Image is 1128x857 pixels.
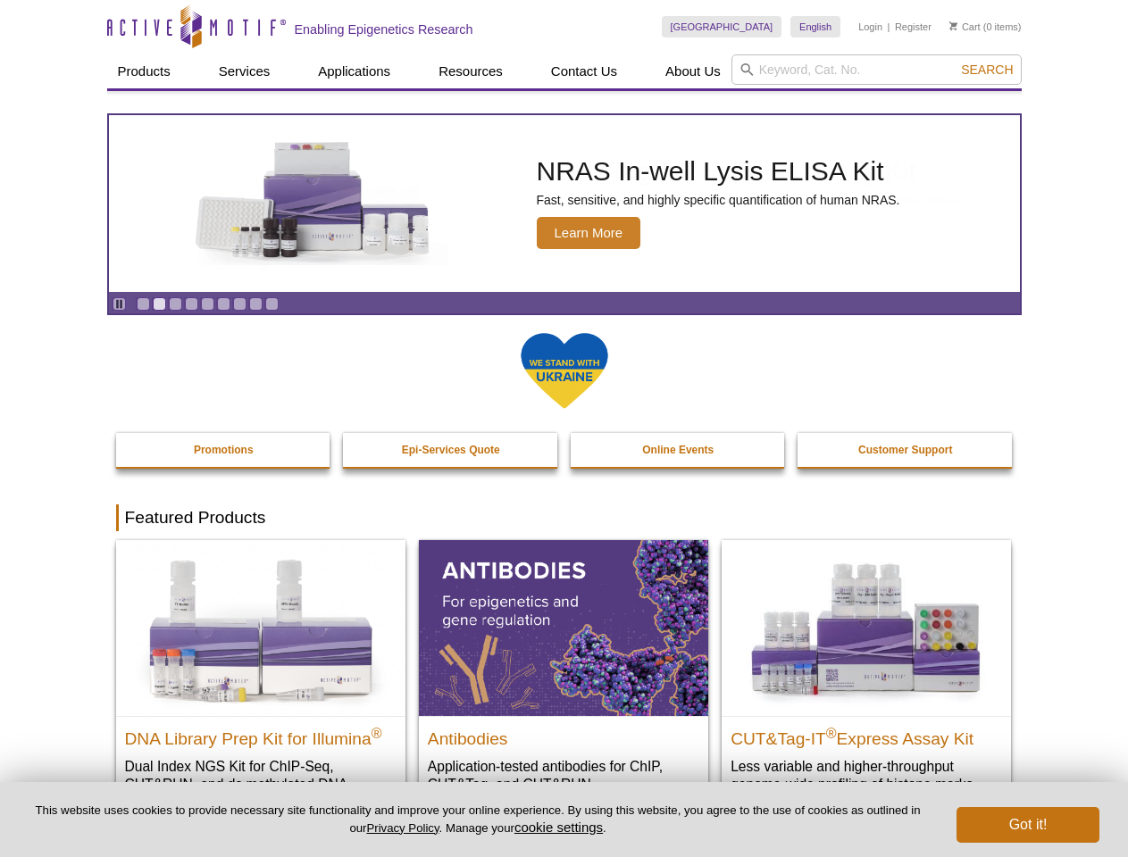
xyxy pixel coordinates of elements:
h2: Featured Products [116,504,1013,531]
a: Go to slide 1 [137,297,150,311]
a: About Us [655,54,731,88]
a: Services [208,54,281,88]
a: Promotions [116,433,332,467]
article: NRAS In-well Lysis ELISA Kit [109,115,1020,292]
strong: Promotions [194,444,254,456]
a: Applications [307,54,401,88]
a: Go to slide 8 [249,297,263,311]
p: Fast, sensitive, and highly specific quantification of human NRAS. [537,192,900,208]
sup: ® [826,725,837,740]
p: Application-tested antibodies for ChIP, CUT&Tag, and CUT&RUN. [428,757,699,794]
a: Login [858,21,882,33]
li: (0 items) [949,16,1022,37]
button: cookie settings [514,820,603,835]
h2: NRAS In-well Lysis ELISA Kit [537,158,900,185]
a: NRAS In-well Lysis ELISA Kit NRAS In-well Lysis ELISA Kit Fast, sensitive, and highly specific qu... [109,115,1020,292]
p: Less variable and higher-throughput genome-wide profiling of histone marks​. [731,757,1002,794]
img: Your Cart [949,21,957,30]
img: CUT&Tag-IT® Express Assay Kit [722,540,1011,715]
span: Learn More [537,217,641,249]
span: Search [961,62,1013,77]
a: English [790,16,840,37]
a: Go to slide 2 [153,297,166,311]
a: Products [107,54,181,88]
li: | [888,16,890,37]
strong: Epi-Services Quote [402,444,500,456]
a: Go to slide 3 [169,297,182,311]
a: Toggle autoplay [113,297,126,311]
img: We Stand With Ukraine [520,331,609,411]
a: Cart [949,21,981,33]
p: This website uses cookies to provide necessary site functionality and improve your online experie... [29,803,927,836]
img: NRAS In-well Lysis ELISA Kit [180,142,447,265]
a: Customer Support [798,433,1014,467]
a: Online Events [571,433,787,467]
strong: Customer Support [858,444,952,456]
img: DNA Library Prep Kit for Illumina [116,540,405,715]
h2: Enabling Epigenetics Research [295,21,473,37]
a: Go to slide 9 [265,297,279,311]
a: DNA Library Prep Kit for Illumina DNA Library Prep Kit for Illumina® Dual Index NGS Kit for ChIP-... [116,540,405,828]
a: Go to slide 4 [185,297,198,311]
a: [GEOGRAPHIC_DATA] [662,16,782,37]
h2: DNA Library Prep Kit for Illumina [125,721,397,748]
a: Epi-Services Quote [343,433,559,467]
a: Go to slide 7 [233,297,246,311]
strong: Online Events [642,444,714,456]
a: Go to slide 6 [217,297,230,311]
a: CUT&Tag-IT® Express Assay Kit CUT&Tag-IT®Express Assay Kit Less variable and higher-throughput ge... [722,540,1011,811]
a: Contact Us [540,54,628,88]
sup: ® [372,725,382,740]
h2: Antibodies [428,721,699,748]
a: Go to slide 5 [201,297,214,311]
button: Got it! [957,807,1099,843]
h2: CUT&Tag-IT Express Assay Kit [731,721,1002,748]
a: Resources [428,54,514,88]
a: All Antibodies Antibodies Application-tested antibodies for ChIP, CUT&Tag, and CUT&RUN. [419,540,708,811]
a: Register [895,21,932,33]
a: Privacy Policy [366,821,439,835]
img: All Antibodies [419,540,708,715]
button: Search [956,62,1018,78]
p: Dual Index NGS Kit for ChIP-Seq, CUT&RUN, and ds methylated DNA assays. [125,757,397,811]
input: Keyword, Cat. No. [731,54,1022,85]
